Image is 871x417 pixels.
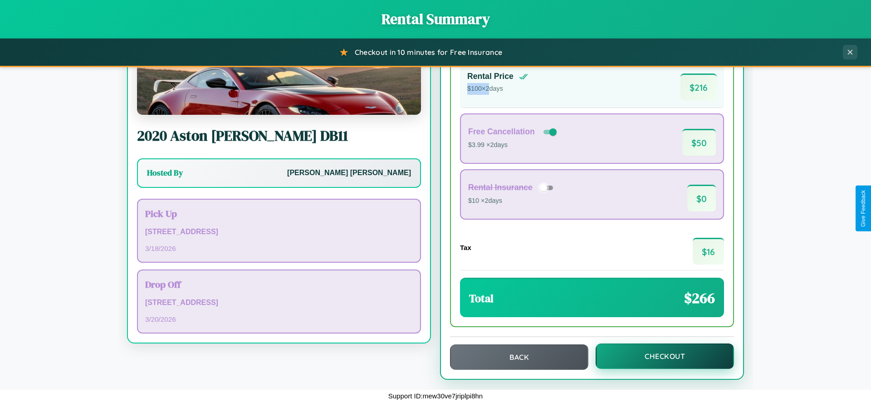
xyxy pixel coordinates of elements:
[388,390,483,402] p: Support ID: mew30ve7jriplpi8hn
[145,207,413,220] h3: Pick Up
[596,343,734,369] button: Checkout
[687,185,716,211] span: $ 0
[137,24,421,115] img: Aston Martin DB11
[355,48,502,57] span: Checkout in 10 minutes for Free Insurance
[693,238,724,265] span: $ 16
[145,226,413,239] p: [STREET_ADDRESS]
[684,288,715,308] span: $ 266
[467,72,514,81] h4: Rental Price
[467,83,528,95] p: $ 100 × 2 days
[468,139,558,151] p: $3.99 × 2 days
[468,195,556,207] p: $10 × 2 days
[469,291,494,306] h3: Total
[860,190,866,227] div: Give Feedback
[145,313,413,325] p: 3 / 20 / 2026
[450,344,588,370] button: Back
[460,244,471,251] h4: Tax
[680,74,717,100] span: $ 216
[145,278,413,291] h3: Drop Off
[137,126,421,146] h2: 2020 Aston [PERSON_NAME] DB11
[682,129,716,156] span: $ 50
[9,9,862,29] h1: Rental Summary
[287,167,411,180] p: [PERSON_NAME] [PERSON_NAME]
[145,296,413,309] p: [STREET_ADDRESS]
[145,242,413,255] p: 3 / 18 / 2026
[468,183,533,192] h4: Rental Insurance
[147,167,183,178] h3: Hosted By
[468,127,535,137] h4: Free Cancellation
